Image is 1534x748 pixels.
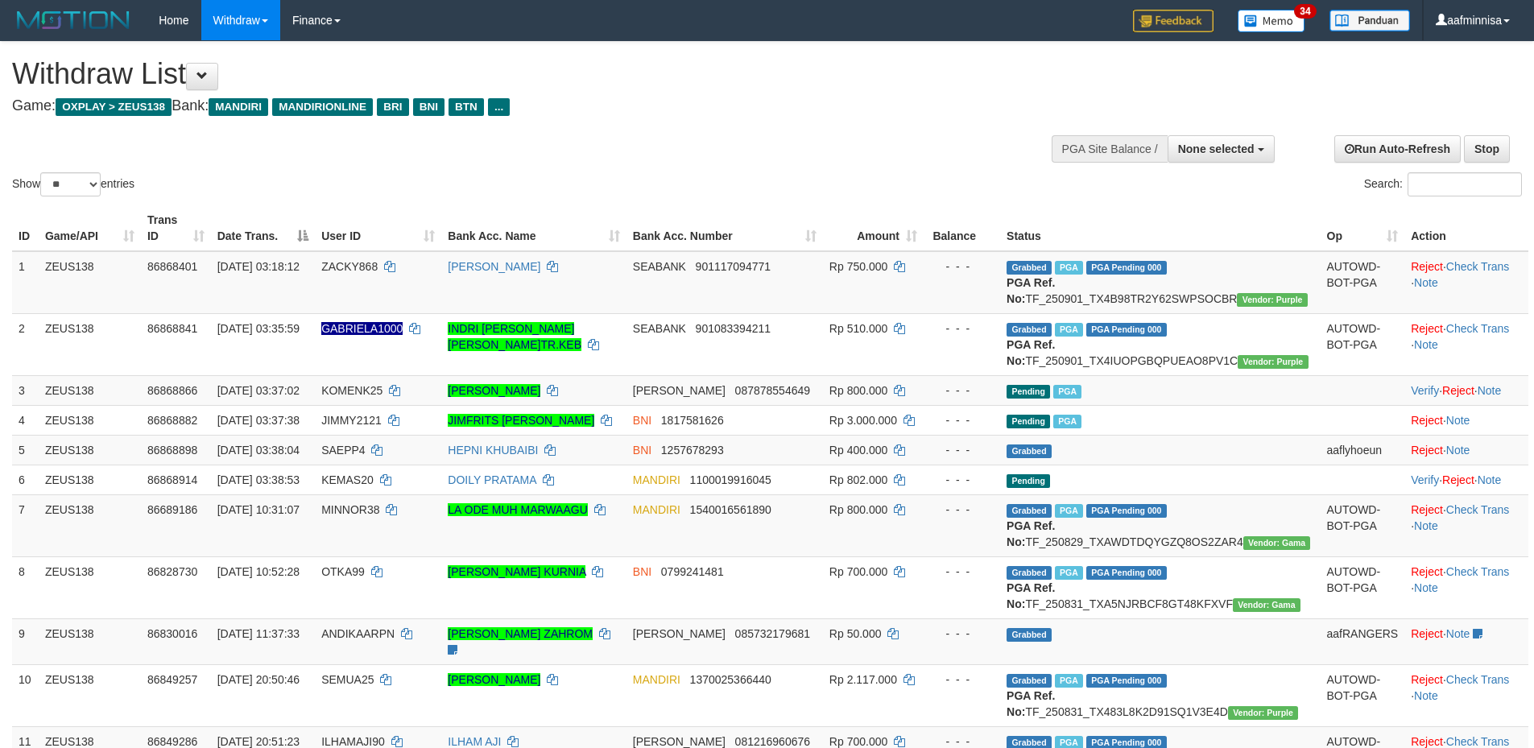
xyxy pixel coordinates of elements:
[448,260,540,273] a: [PERSON_NAME]
[12,8,134,32] img: MOTION_logo.png
[1321,313,1405,375] td: AUTOWD-BOT-PGA
[321,322,403,335] span: Nama rekening ada tanda titik/strip, harap diedit
[12,465,39,494] td: 6
[1411,565,1443,578] a: Reject
[829,673,897,686] span: Rp 2.117.000
[1404,205,1528,251] th: Action
[217,473,300,486] span: [DATE] 03:38:53
[217,260,300,273] span: [DATE] 03:18:12
[1053,385,1081,399] span: Marked by aafchomsokheang
[321,384,382,397] span: KOMENK25
[448,503,587,516] a: LA ODE MUH MARWAAGU
[141,205,211,251] th: Trans ID: activate to sort column ascending
[633,503,680,516] span: MANDIRI
[12,556,39,618] td: 8
[1052,135,1168,163] div: PGA Site Balance /
[829,503,887,516] span: Rp 800.000
[321,444,365,457] span: SAEPP4
[633,673,680,686] span: MANDIRI
[930,626,994,642] div: - - -
[321,260,378,273] span: ZACKY868
[1464,135,1510,163] a: Stop
[1446,503,1510,516] a: Check Trans
[1055,504,1083,518] span: Marked by aafkaynarin
[633,473,680,486] span: MANDIRI
[39,313,141,375] td: ZEUS138
[1411,473,1439,486] a: Verify
[930,382,994,399] div: - - -
[930,442,994,458] div: - - -
[696,260,771,273] span: Copy 901117094771 to clipboard
[1414,689,1438,702] a: Note
[1446,735,1510,748] a: Check Trans
[1228,706,1298,720] span: Vendor URL: https://trx4.1velocity.biz
[1000,664,1320,726] td: TF_250831_TX483L8K2D91SQ1V3E4D
[441,205,626,251] th: Bank Acc. Name: activate to sort column ascending
[1000,556,1320,618] td: TF_250831_TXA5NJRBCF8GT48KFXVF
[147,260,197,273] span: 86868401
[735,627,810,640] span: Copy 085732179681 to clipboard
[690,473,771,486] span: Copy 1100019916045 to clipboard
[1007,415,1050,428] span: Pending
[12,98,1007,114] h4: Game: Bank:
[39,251,141,314] td: ZEUS138
[217,503,300,516] span: [DATE] 10:31:07
[12,58,1007,90] h1: Withdraw List
[56,98,172,116] span: OXPLAY > ZEUS138
[1404,405,1528,435] td: ·
[1086,504,1167,518] span: PGA Pending
[321,414,382,427] span: JIMMY2121
[1404,664,1528,726] td: · ·
[488,98,510,116] span: ...
[1238,355,1308,369] span: Vendor URL: https://trx4.1velocity.biz
[1007,444,1052,458] span: Grabbed
[1233,598,1300,612] span: Vendor URL: https://trx31.1velocity.biz
[930,472,994,488] div: - - -
[448,473,535,486] a: DOILY PRATAMA
[321,673,374,686] span: SEMUA25
[924,205,1000,251] th: Balance
[690,503,771,516] span: Copy 1540016561890 to clipboard
[1007,276,1055,305] b: PGA Ref. No:
[448,444,538,457] a: HEPNI KHUBAIBI
[661,444,724,457] span: Copy 1257678293 to clipboard
[1000,313,1320,375] td: TF_250901_TX4IUOPGBQPUEAO8PV1C
[633,627,726,640] span: [PERSON_NAME]
[40,172,101,196] select: Showentries
[1446,444,1470,457] a: Note
[217,673,300,686] span: [DATE] 20:50:46
[147,735,197,748] span: 86849286
[1414,338,1438,351] a: Note
[147,322,197,335] span: 86868841
[633,735,726,748] span: [PERSON_NAME]
[12,435,39,465] td: 5
[1133,10,1214,32] img: Feedback.jpg
[12,313,39,375] td: 2
[1321,205,1405,251] th: Op: activate to sort column ascending
[217,414,300,427] span: [DATE] 03:37:38
[147,673,197,686] span: 86849257
[217,384,300,397] span: [DATE] 03:37:02
[930,258,994,275] div: - - -
[1364,172,1522,196] label: Search:
[39,405,141,435] td: ZEUS138
[626,205,823,251] th: Bank Acc. Number: activate to sort column ascending
[930,564,994,580] div: - - -
[39,494,141,556] td: ZEUS138
[147,503,197,516] span: 86689186
[147,384,197,397] span: 86868866
[1238,10,1305,32] img: Button%20Memo.svg
[272,98,373,116] span: MANDIRIONLINE
[1446,565,1510,578] a: Check Trans
[1007,566,1052,580] span: Grabbed
[321,503,379,516] span: MINNOR38
[1321,618,1405,664] td: aafRANGERS
[321,565,365,578] span: OTKA99
[1055,323,1083,337] span: Marked by aaftrukkakada
[1411,627,1443,640] a: Reject
[449,98,484,116] span: BTN
[448,414,594,427] a: JIMFRITS [PERSON_NAME]
[1446,627,1470,640] a: Note
[1321,494,1405,556] td: AUTOWD-BOT-PGA
[377,98,408,116] span: BRI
